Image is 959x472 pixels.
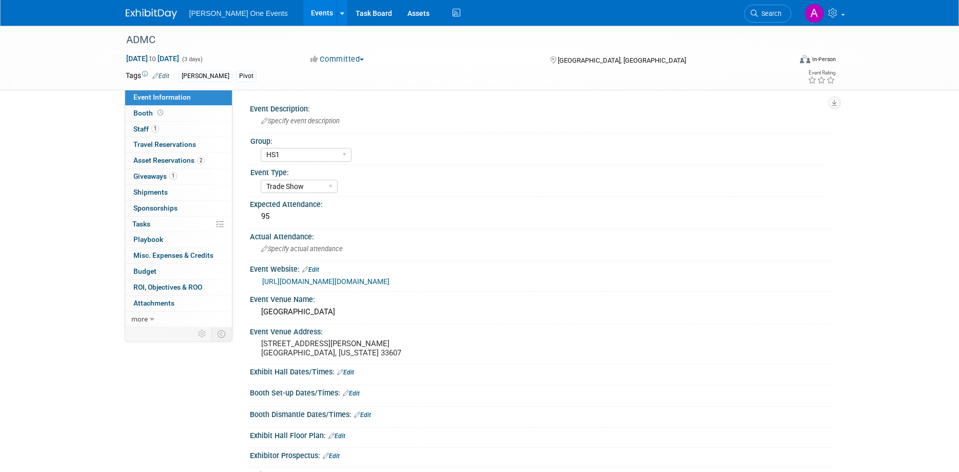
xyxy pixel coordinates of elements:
a: Attachments [125,296,232,311]
a: Tasks [125,217,232,232]
div: Expected Attendance: [250,197,834,210]
span: Misc. Expenses & Credits [133,251,213,259]
div: Event Rating [808,70,835,75]
a: Edit [343,390,360,397]
a: Edit [328,432,345,440]
span: Specify actual attendance [261,245,343,253]
a: Playbook [125,232,232,248]
a: Search [744,5,791,23]
div: Exhibit Hall Dates/Times: [250,364,834,377]
div: In-Person [812,55,836,63]
span: Booth [133,109,165,117]
span: 2 [197,157,205,164]
div: Exhibitor Prospectus: [250,448,834,461]
span: Asset Reservations [133,156,205,164]
a: Asset Reservations2 [125,153,232,168]
div: [GEOGRAPHIC_DATA] [258,304,826,320]
a: Giveaways1 [125,169,232,184]
span: ROI, Objectives & ROO [133,283,202,291]
a: Edit [152,72,169,80]
span: (3 days) [181,56,203,63]
span: Budget [133,267,156,275]
span: Attachments [133,299,174,307]
td: Personalize Event Tab Strip [193,327,211,341]
span: Booth not reserved yet [155,109,165,117]
a: Edit [354,411,371,419]
div: Event Type: [250,165,829,178]
span: 1 [151,125,159,133]
a: [URL][DOMAIN_NAME][DOMAIN_NAME] [262,277,389,286]
span: Giveaways [133,172,177,180]
span: Sponsorships [133,204,178,212]
span: Event Information [133,93,191,101]
span: Tasks [132,220,150,228]
a: Booth [125,106,232,121]
a: Shipments [125,185,232,200]
div: Event Website: [250,261,834,275]
span: to [148,54,158,63]
div: Booth Dismantle Dates/Times: [250,407,834,420]
span: Playbook [133,235,163,243]
div: Exhibit Hall Floor Plan: [250,428,834,441]
a: Budget [125,264,232,279]
a: Sponsorships [125,201,232,216]
div: ADMC [123,31,776,49]
div: Event Format [731,53,836,69]
div: Event Venue Name: [250,292,834,305]
span: Search [758,10,781,17]
span: [PERSON_NAME] One Events [189,9,288,17]
span: Travel Reservations [133,140,196,148]
div: Booth Set-up Dates/Times: [250,385,834,399]
a: Edit [323,452,340,460]
span: more [131,315,148,323]
a: Travel Reservations [125,137,232,153]
a: Misc. Expenses & Credits [125,248,232,263]
a: Staff1 [125,122,232,137]
a: Edit [337,369,354,376]
a: ROI, Objectives & ROO [125,280,232,295]
div: Pivot [236,71,257,82]
span: 1 [169,172,177,180]
span: Specify event description [261,117,340,125]
div: 95 [258,209,826,224]
div: Event Description: [250,101,834,114]
td: Tags [126,70,169,82]
pre: [STREET_ADDRESS][PERSON_NAME] [GEOGRAPHIC_DATA], [US_STATE] 33607 [261,339,482,357]
span: [GEOGRAPHIC_DATA], [GEOGRAPHIC_DATA] [558,56,686,64]
a: more [125,312,232,327]
a: Event Information [125,90,232,105]
img: Amanda Bartschi [805,4,824,23]
div: Event Venue Address: [250,324,834,337]
div: [PERSON_NAME] [179,71,232,82]
img: Format-Inperson.png [800,55,810,63]
div: Actual Attendance: [250,229,834,242]
div: Group: [250,134,829,146]
span: Shipments [133,188,168,196]
span: Staff [133,125,159,133]
td: Toggle Event Tabs [211,327,232,341]
img: ExhibitDay [126,9,177,19]
button: Committed [307,54,368,65]
span: [DATE] [DATE] [126,54,180,63]
a: Edit [302,266,319,273]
